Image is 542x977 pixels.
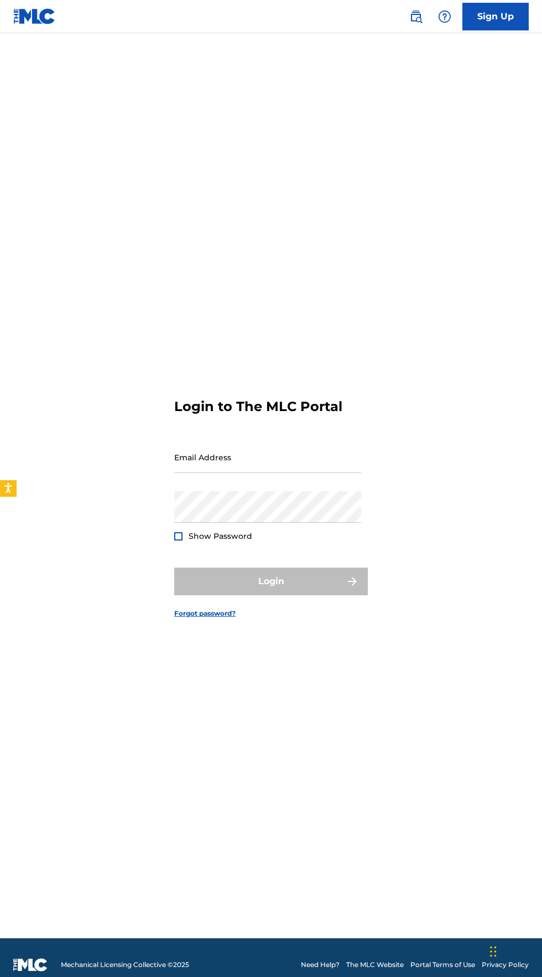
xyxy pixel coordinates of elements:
[189,531,252,541] span: Show Password
[405,6,427,28] a: Public Search
[490,935,497,968] div: Drag
[434,6,456,28] div: Help
[174,398,342,415] h3: Login to The MLC Portal
[13,958,48,971] img: logo
[174,609,236,619] a: Forgot password?
[409,10,423,23] img: search
[487,924,542,977] iframe: Chat Widget
[462,3,529,30] a: Sign Up
[438,10,451,23] img: help
[61,960,189,970] span: Mechanical Licensing Collective © 2025
[482,960,529,970] a: Privacy Policy
[410,960,475,970] a: Portal Terms of Use
[13,8,56,24] img: MLC Logo
[301,960,340,970] a: Need Help?
[346,960,404,970] a: The MLC Website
